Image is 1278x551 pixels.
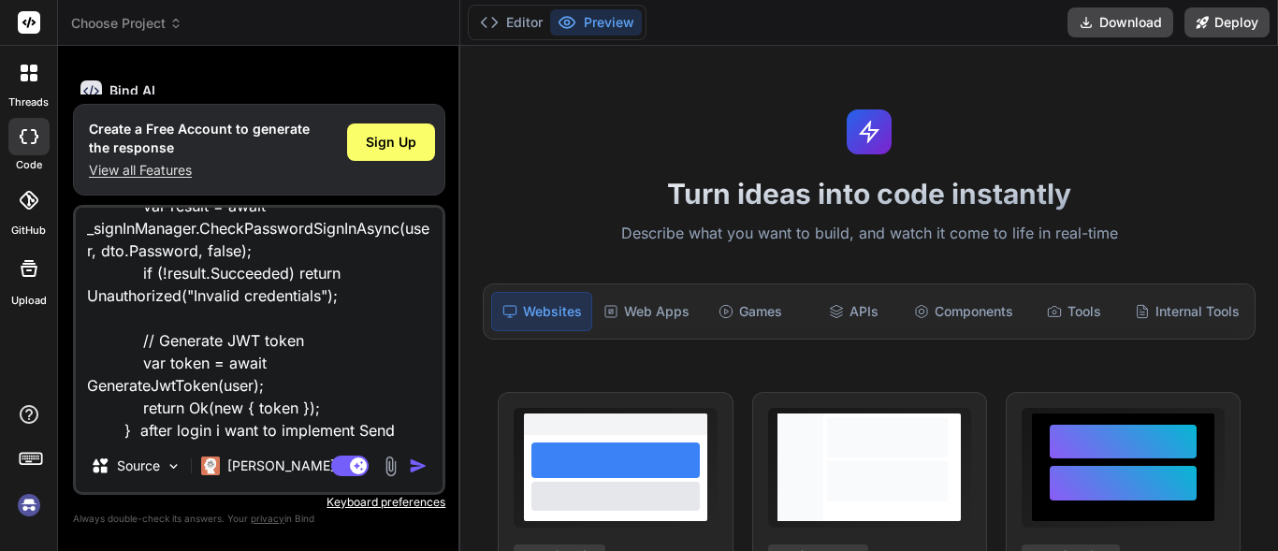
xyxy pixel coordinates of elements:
[907,292,1021,331] div: Components
[366,133,416,152] span: Sign Up
[8,94,49,110] label: threads
[166,458,182,474] img: Pick Models
[380,456,401,477] img: attachment
[251,513,284,524] span: privacy
[11,223,46,239] label: GitHub
[89,161,310,180] p: View all Features
[804,292,903,331] div: APIs
[1024,292,1124,331] div: Tools
[491,292,592,331] div: Websites
[550,9,642,36] button: Preview
[1184,7,1270,37] button: Deploy
[73,510,445,528] p: Always double-check its answers. Your in Bind
[76,208,443,440] textarea: Now I want to implement Send email functionality at the time when user logged in public async Tas...
[89,120,310,157] h1: Create a Free Account to generate the response
[472,177,1267,210] h1: Turn ideas into code instantly
[409,457,428,475] img: icon
[227,457,367,475] p: [PERSON_NAME] 4 S..
[201,457,220,475] img: Claude 4 Sonnet
[11,293,47,309] label: Upload
[71,14,182,33] span: Choose Project
[472,9,550,36] button: Editor
[1067,7,1173,37] button: Download
[109,81,155,100] h6: Bind AI
[1127,292,1247,331] div: Internal Tools
[16,157,42,173] label: code
[472,222,1267,246] p: Describe what you want to build, and watch it come to life in real-time
[13,489,45,521] img: signin
[701,292,800,331] div: Games
[596,292,697,331] div: Web Apps
[73,495,445,510] p: Keyboard preferences
[117,457,160,475] p: Source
